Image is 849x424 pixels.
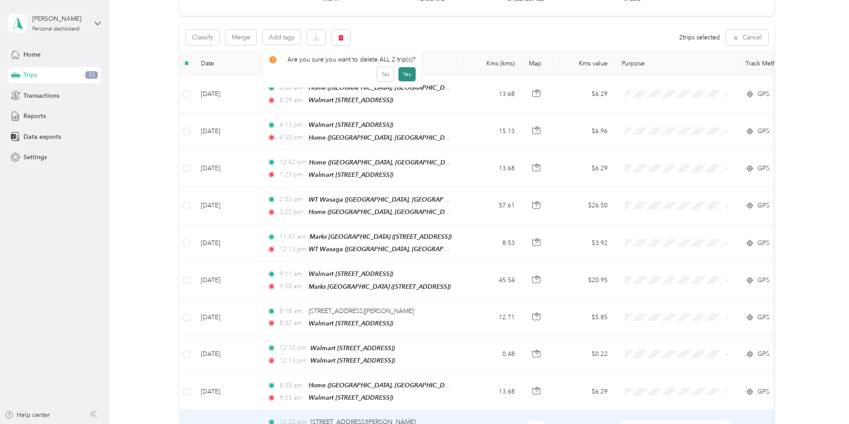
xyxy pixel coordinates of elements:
td: [DATE] [194,187,260,225]
span: 11:57 am [279,232,306,242]
span: Walmart [STREET_ADDRESS]) [309,270,393,277]
th: Map [522,51,553,76]
span: 12:13 pm [279,356,306,366]
td: $6.29 [553,150,615,187]
td: 0.48 [463,336,522,373]
td: 13.68 [463,76,522,113]
span: GPS [757,275,769,285]
span: Marks [GEOGRAPHIC_DATA] ([STREET_ADDRESS]) [309,283,451,290]
span: GPS [757,313,769,322]
th: Locations [260,51,463,76]
button: Yes [398,67,416,81]
td: $5.85 [553,299,615,336]
td: 57.61 [463,187,522,225]
span: GPS [757,89,769,99]
div: [PERSON_NAME] [32,14,88,23]
span: Settings [23,153,47,162]
td: $3.92 [553,225,615,262]
span: GPS [757,387,769,397]
div: Personal dashboard [32,27,80,32]
td: $6.96 [553,113,615,150]
span: 1:23 pm [279,170,305,180]
span: Marks [GEOGRAPHIC_DATA] ([STREET_ADDRESS]) [310,233,451,240]
td: 13.68 [463,373,522,410]
button: Merge [226,30,256,45]
span: 33 [85,71,98,79]
span: Walmart [STREET_ADDRESS]) [309,320,393,327]
span: Trips [23,70,37,80]
button: Add tags [263,30,301,45]
th: Track Method [738,51,800,76]
div: Are you sure you want to delete ALL 2 trip(s)? [269,55,416,64]
span: [STREET_ADDRESS][PERSON_NAME] [309,307,414,315]
td: [DATE] [194,262,260,299]
span: 12:42 pm [279,157,305,167]
span: 4:50 pm [279,133,305,142]
span: GPS [757,349,769,359]
td: $6.29 [553,76,615,113]
span: Home ([GEOGRAPHIC_DATA], [GEOGRAPHIC_DATA]) [309,84,459,92]
span: Home ([GEOGRAPHIC_DATA], [GEOGRAPHIC_DATA]) [309,208,459,216]
span: Walmart [STREET_ADDRESS]) [310,344,395,351]
iframe: Everlance-gr Chat Button Frame [799,374,849,424]
span: 4:13 pm [279,120,305,130]
span: Home ([GEOGRAPHIC_DATA], [GEOGRAPHIC_DATA]) [309,382,459,389]
span: Data exports [23,132,61,141]
td: $6.29 [553,373,615,410]
span: Walmart [STREET_ADDRESS]) [309,394,393,401]
span: 9:03 am [279,393,305,403]
td: 45.54 [463,262,522,299]
span: 9:50 am [279,282,305,291]
span: WT Wasaga ([GEOGRAPHIC_DATA], [GEOGRAPHIC_DATA], [GEOGRAPHIC_DATA]) [309,245,541,253]
span: Transactions [23,91,59,100]
th: Purpose [615,51,738,76]
button: No [377,67,394,81]
td: 13.68 [463,150,522,187]
td: [DATE] [194,76,260,113]
th: Date [194,51,260,76]
span: Walmart [STREET_ADDRESS]) [310,357,395,364]
span: 8:18 am [279,306,305,316]
span: GPS [757,238,769,248]
span: Home ([GEOGRAPHIC_DATA], [GEOGRAPHIC_DATA]) [309,159,459,166]
span: GPS [757,164,769,173]
span: Home ([GEOGRAPHIC_DATA], [GEOGRAPHIC_DATA]) [309,134,459,141]
span: GPS [757,126,769,136]
td: $20.95 [553,262,615,299]
td: 8.53 [463,225,522,262]
span: GPS [757,201,769,210]
td: 15.13 [463,113,522,150]
span: 8:35 am [279,381,305,390]
span: 12:13 pm [279,244,305,254]
span: 2:03 pm [279,195,305,204]
td: [DATE] [194,225,260,262]
td: $0.22 [553,336,615,373]
td: [DATE] [194,150,260,187]
span: 12:10 pm [279,343,306,353]
span: Walmart [STREET_ADDRESS]) [309,171,393,178]
td: [DATE] [194,336,260,373]
span: 8:08 am [279,83,305,93]
span: 9:11 am [279,269,305,279]
span: 8:32 am [279,318,305,328]
span: 3:22 pm [279,207,305,217]
span: Walmart [STREET_ADDRESS]) [309,121,393,128]
td: [DATE] [194,373,260,410]
button: Help center [5,410,50,420]
span: WT Wasaga ([GEOGRAPHIC_DATA], [GEOGRAPHIC_DATA], [GEOGRAPHIC_DATA]) [309,196,541,203]
td: [DATE] [194,113,260,150]
span: Home [23,50,41,59]
span: 2 trips selected [679,33,720,42]
button: Cancel [726,30,768,45]
th: Kms (kms) [463,51,522,76]
td: 12.71 [463,299,522,336]
span: Reports [23,111,46,121]
span: 8:29 am [279,95,305,105]
td: $26.50 [553,187,615,225]
td: [DATE] [194,299,260,336]
th: Kms value [553,51,615,76]
span: Walmart [STREET_ADDRESS]) [309,96,393,103]
button: Classify [186,30,219,45]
